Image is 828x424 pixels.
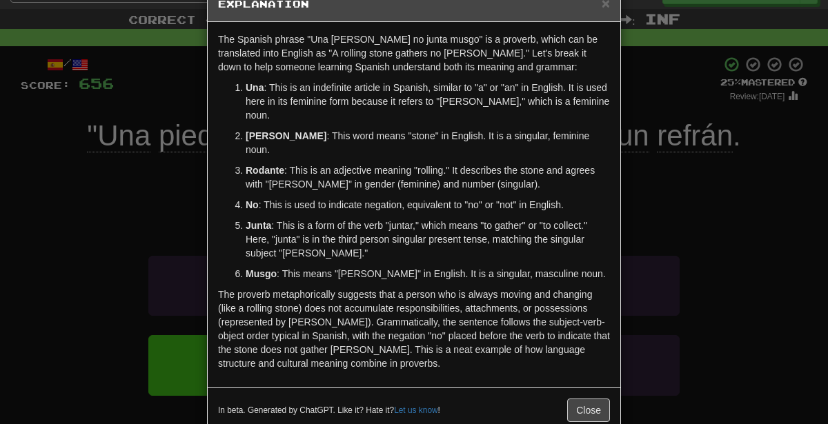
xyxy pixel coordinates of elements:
p: : This means "[PERSON_NAME]" in English. It is a singular, masculine noun. [246,267,610,281]
p: The proverb metaphorically suggests that a person who is always moving and changing (like a rolli... [218,287,610,370]
p: The Spanish phrase "Una [PERSON_NAME] no junta musgo" is a proverb, which can be translated into ... [218,32,610,74]
p: : This is used to indicate negation, equivalent to "no" or "not" in English. [246,198,610,212]
a: Let us know [394,405,437,415]
p: : This word means "stone" in English. It is a singular, feminine noun. [246,129,610,157]
strong: Rodante [246,165,284,176]
p: : This is an indefinite article in Spanish, similar to "a" or "an" in English. It is used here in... [246,81,610,122]
strong: [PERSON_NAME] [246,130,326,141]
strong: Musgo [246,268,277,279]
strong: Una [246,82,264,93]
strong: No [246,199,259,210]
small: In beta. Generated by ChatGPT. Like it? Hate it? ! [218,405,440,416]
p: : This is a form of the verb "juntar," which means "to gather" or "to collect." Here, "junta" is ... [246,219,610,260]
strong: Junta [246,220,271,231]
p: : This is an adjective meaning "rolling." It describes the stone and agrees with "[PERSON_NAME]" ... [246,163,610,191]
button: Close [567,398,610,422]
